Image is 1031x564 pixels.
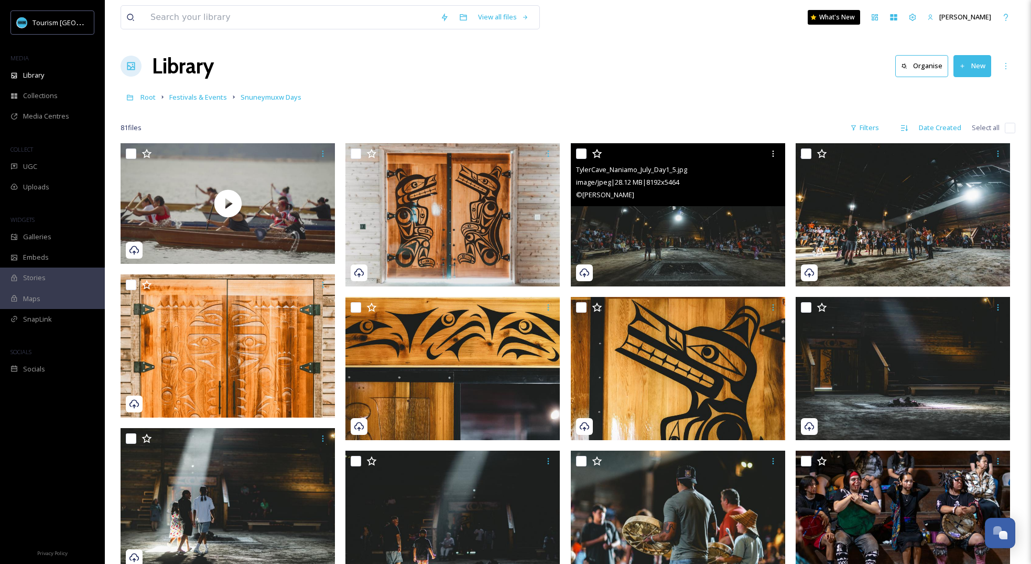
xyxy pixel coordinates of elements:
span: image/jpeg | 28.12 MB | 8192 x 5464 [576,177,679,187]
span: Socials [23,364,45,374]
span: Select all [972,123,1000,133]
a: Library [152,50,214,82]
button: Organise [895,55,948,77]
a: View all files [473,7,534,27]
span: Embeds [23,252,49,262]
span: Festivals & Events [169,92,227,102]
span: Privacy Policy [37,550,68,557]
span: Maps [23,294,40,304]
a: Festivals & Events [169,91,227,103]
span: Uploads [23,182,49,192]
input: Search your library [145,6,435,29]
a: Root [140,91,156,103]
span: WIDGETS [10,216,35,224]
span: MEDIA [10,54,29,62]
a: What's New [808,10,860,25]
img: tourism_nanaimo_logo.jpeg [17,17,27,28]
button: New [953,55,991,77]
a: Privacy Policy [37,546,68,559]
span: 81 file s [121,123,142,133]
div: Date Created [914,118,967,138]
img: TylerCave_Naniamo_July_Day1_19.jpg [571,297,785,440]
img: TylerCave_Naniamo_July_Day1_23.jpg [121,274,335,418]
span: Galleries [23,232,51,242]
span: SnapLink [23,314,52,324]
a: Organise [895,55,953,77]
span: Tourism [GEOGRAPHIC_DATA] [32,17,126,27]
span: Stories [23,273,46,283]
span: Snuneymuxw Days [241,92,301,102]
span: Collections [23,91,58,101]
img: TylerCave_Naniamo_July_Day1_8.jpg [796,143,1010,286]
img: TylerCave_Naniamo_July_Day1_21.jpg [345,297,560,440]
span: Media Centres [23,111,69,121]
button: Open Chat [985,518,1015,548]
span: COLLECT [10,145,33,153]
img: TylerCave_Naniamo_July_Day1_25.jpg [796,297,1010,440]
a: [PERSON_NAME] [922,7,996,27]
img: thumbnail [121,143,335,264]
span: SOCIALS [10,348,31,356]
span: Root [140,92,156,102]
span: Library [23,70,44,80]
img: TylerCave_Naniamo_July_Day1_1.jpg [345,143,560,286]
div: Filters [845,118,884,138]
span: UGC [23,162,37,172]
span: © [PERSON_NAME] [576,190,634,199]
span: TylerCave_Naniamo_July_Day1_5.jpg [576,165,687,174]
img: TylerCave_Naniamo_July_Day1_5.jpg [571,143,785,286]
a: Snuneymuxw Days [241,91,301,103]
span: [PERSON_NAME] [939,12,991,22]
